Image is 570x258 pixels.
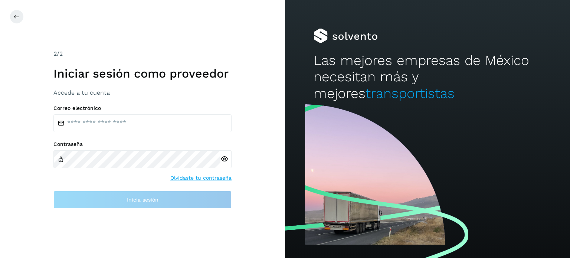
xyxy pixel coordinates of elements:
[127,197,158,202] span: Inicia sesión
[53,141,232,147] label: Contraseña
[53,49,232,58] div: /2
[170,174,232,182] a: Olvidaste tu contraseña
[53,191,232,209] button: Inicia sesión
[314,52,541,102] h2: Las mejores empresas de México necesitan más y mejores
[53,66,232,81] h1: Iniciar sesión como proveedor
[366,85,455,101] span: transportistas
[53,50,57,57] span: 2
[53,89,232,96] h3: Accede a tu cuenta
[53,105,232,111] label: Correo electrónico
